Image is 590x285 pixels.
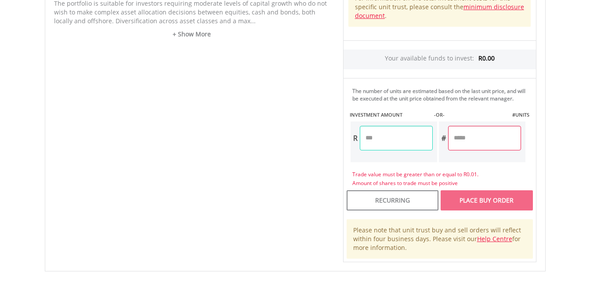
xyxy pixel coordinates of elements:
[434,111,445,118] label: -OR-
[344,50,536,69] div: Your available funds to invest:
[355,3,524,20] a: minimum disclosure document
[347,190,438,210] div: Recurring
[352,171,478,178] span: Trade value must be greater than or equal to R0.01.
[478,54,495,62] span: R0.00
[350,111,402,118] label: INVESTMENT AMOUNT
[512,111,529,118] label: #UNITS
[54,30,330,39] a: + Show More
[439,126,448,150] div: #
[352,87,532,102] div: The number of units are estimated based on the last unit price, and will be executed at the unit ...
[477,235,512,243] a: Help Centre
[351,126,360,150] div: R
[441,190,532,210] div: Place Buy Order
[352,179,458,187] span: Amount of shares to trade must be positive
[347,219,533,259] div: Please note that unit trust buy and sell orders will reflect within four business days. Please vi...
